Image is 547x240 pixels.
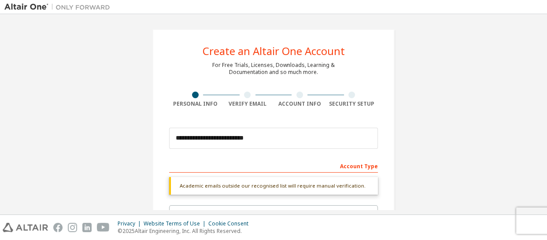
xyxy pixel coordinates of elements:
[97,223,110,232] img: youtube.svg
[169,159,378,173] div: Account Type
[169,100,222,107] div: Personal Info
[273,100,326,107] div: Account Info
[4,3,115,11] img: Altair One
[203,46,345,56] div: Create an Altair One Account
[118,227,254,235] p: © 2025 Altair Engineering, Inc. All Rights Reserved.
[222,100,274,107] div: Verify Email
[144,220,208,227] div: Website Terms of Use
[118,220,144,227] div: Privacy
[53,223,63,232] img: facebook.svg
[3,223,48,232] img: altair_logo.svg
[82,223,92,232] img: linkedin.svg
[208,220,254,227] div: Cookie Consent
[68,223,77,232] img: instagram.svg
[326,100,378,107] div: Security Setup
[169,177,378,195] div: Academic emails outside our recognised list will require manual verification.
[212,62,335,76] div: For Free Trials, Licenses, Downloads, Learning & Documentation and so much more.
